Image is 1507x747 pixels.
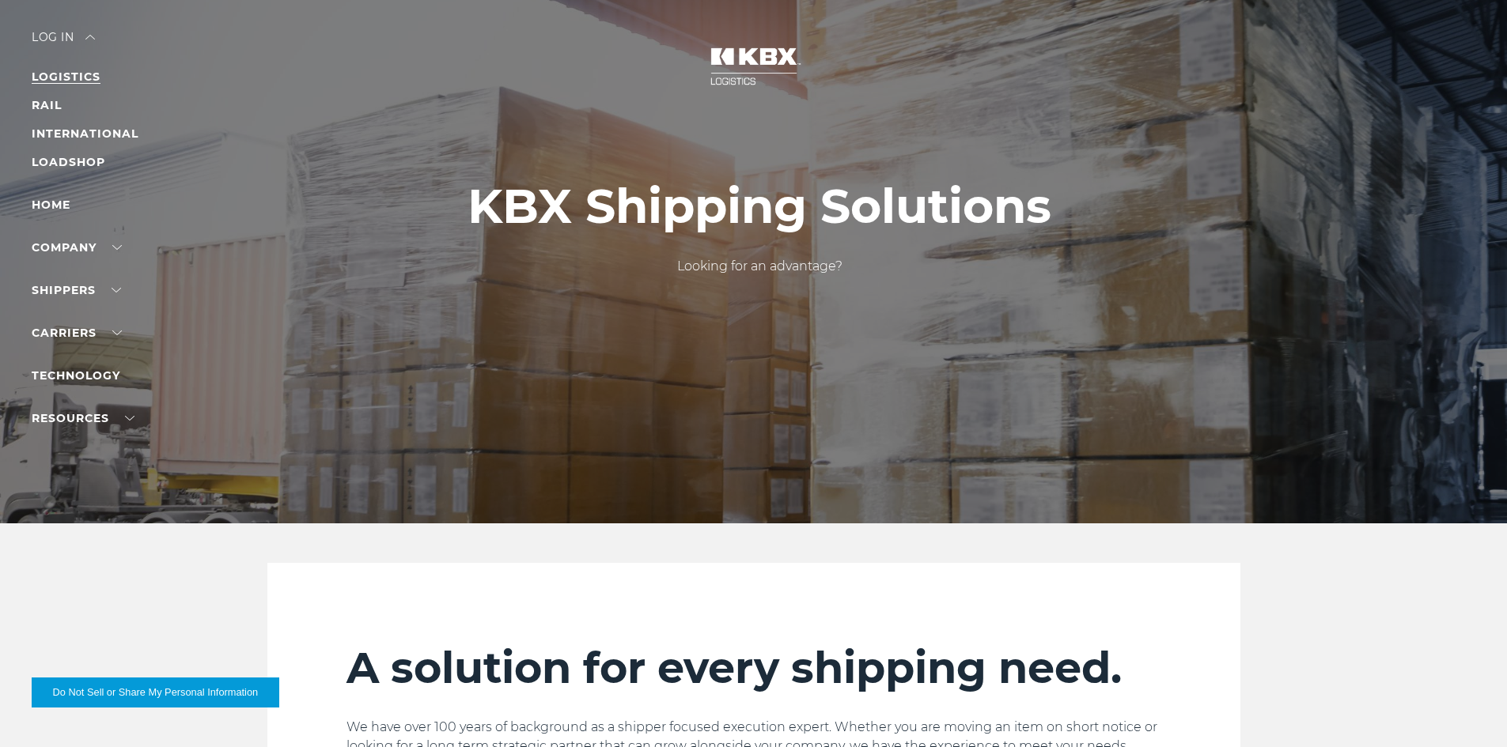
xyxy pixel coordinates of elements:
p: Looking for an advantage? [468,257,1051,276]
iframe: Chat Widget [1428,671,1507,747]
a: LOGISTICS [32,70,100,84]
h2: A solution for every shipping need. [346,642,1161,694]
img: kbx logo [695,32,813,101]
div: Log in [32,32,95,55]
a: INTERNATIONAL [32,126,138,141]
a: Technology [32,368,120,383]
a: Home [32,198,70,212]
a: SHIPPERS [32,283,121,297]
a: Carriers [32,326,122,340]
a: RAIL [32,98,62,112]
a: RESOURCES [32,411,134,425]
button: Do Not Sell or Share My Personal Information [32,677,279,707]
a: Company [32,240,122,255]
a: LOADSHOP [32,155,105,169]
img: arrow [85,35,95,40]
h1: KBX Shipping Solutions [468,179,1051,233]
